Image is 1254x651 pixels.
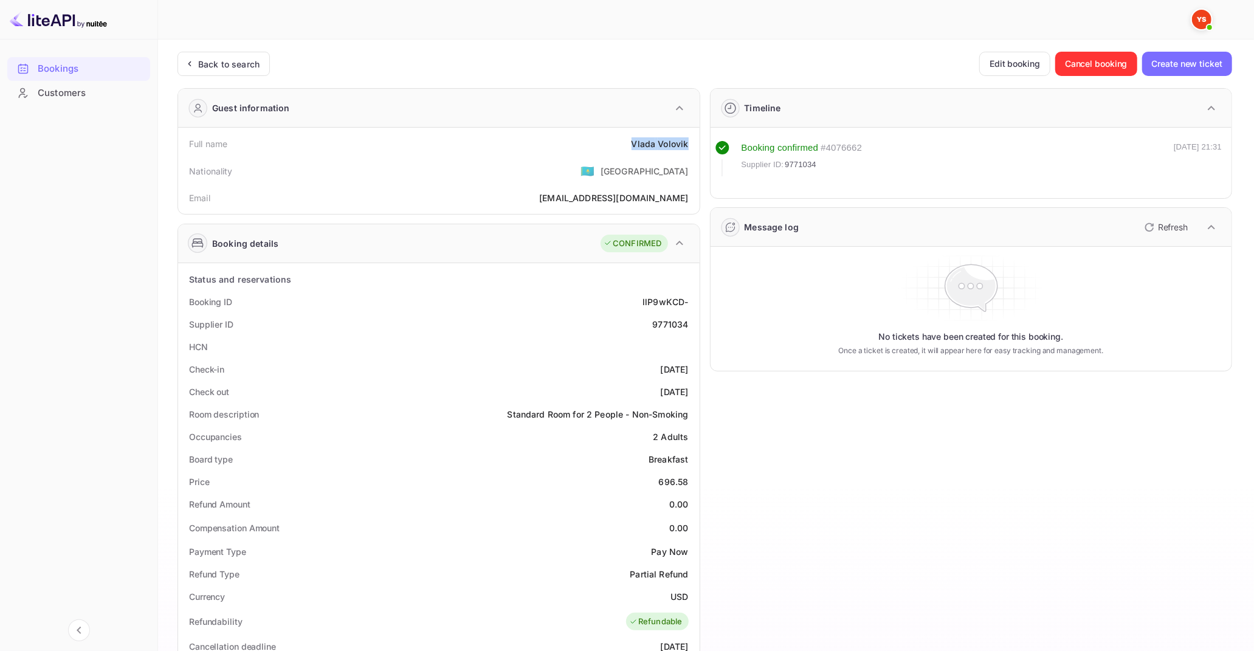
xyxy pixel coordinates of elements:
[539,191,688,204] div: [EMAIL_ADDRESS][DOMAIN_NAME]
[189,363,224,376] div: Check-in
[189,453,233,466] div: Board type
[669,522,689,534] div: 0.00
[821,141,862,155] div: # 4076662
[661,363,689,376] div: [DATE]
[189,615,243,628] div: Refundability
[659,475,689,488] div: 696.58
[189,590,225,603] div: Currency
[508,408,689,421] div: Standard Room for 2 People - Non-Smoking
[785,159,816,171] span: 9771034
[601,165,689,177] div: [GEOGRAPHIC_DATA]
[189,295,232,308] div: Booking ID
[38,86,144,100] div: Customers
[632,137,689,150] div: Vlada Volovik
[830,345,1112,356] p: Once a ticket is created, it will appear here for easy tracking and management.
[670,590,688,603] div: USD
[651,545,688,558] div: Pay Now
[629,616,683,628] div: Refundable
[189,545,246,558] div: Payment Type
[643,295,688,308] div: llP9wKCD-
[212,237,278,250] div: Booking details
[979,52,1050,76] button: Edit booking
[212,102,290,114] div: Guest information
[1158,221,1188,233] p: Refresh
[38,62,144,76] div: Bookings
[7,57,150,80] a: Bookings
[661,385,689,398] div: [DATE]
[649,453,688,466] div: Breakfast
[1174,141,1222,176] div: [DATE] 21:31
[68,619,90,641] button: Collapse navigation
[189,475,210,488] div: Price
[189,522,280,534] div: Compensation Amount
[878,331,1063,343] p: No tickets have been created for this booking.
[742,159,784,171] span: Supplier ID:
[1055,52,1137,76] button: Cancel booking
[189,137,227,150] div: Full name
[669,498,689,511] div: 0.00
[189,340,208,353] div: HCN
[1142,52,1232,76] button: Create new ticket
[7,57,150,81] div: Bookings
[189,318,233,331] div: Supplier ID
[189,191,210,204] div: Email
[745,102,781,114] div: Timeline
[189,165,233,177] div: Nationality
[630,568,688,580] div: Partial Refund
[604,238,661,250] div: CONFIRMED
[652,318,688,331] div: 9771034
[189,498,250,511] div: Refund Amount
[189,408,259,421] div: Room description
[189,273,291,286] div: Status and reservations
[198,58,260,71] div: Back to search
[745,221,799,233] div: Message log
[653,430,688,443] div: 2 Adults
[189,385,229,398] div: Check out
[189,568,239,580] div: Refund Type
[7,81,150,105] div: Customers
[189,430,242,443] div: Occupancies
[580,160,594,182] span: United States
[1192,10,1211,29] img: Yandex Support
[7,81,150,104] a: Customers
[1137,218,1193,237] button: Refresh
[10,10,107,29] img: LiteAPI logo
[742,141,819,155] div: Booking confirmed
